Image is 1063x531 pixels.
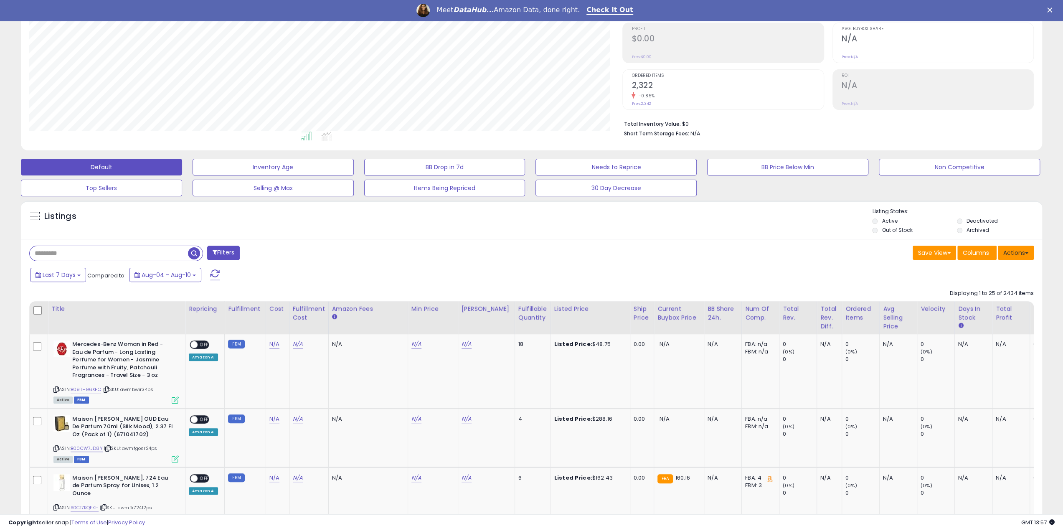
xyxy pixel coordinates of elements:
div: N/A [708,474,735,482]
a: N/A [269,340,279,348]
b: Total Inventory Value: [624,120,680,127]
button: Actions [998,246,1034,260]
span: N/A [690,130,700,137]
img: 31n2z-WTVgL._SL40_.jpg [53,474,70,491]
h2: 2,322 [632,81,823,92]
button: Inventory Age [193,159,354,175]
div: N/A [820,340,835,348]
label: Out of Stock [882,226,912,234]
div: 18 [518,340,544,348]
span: Last 7 Days [43,271,76,279]
button: Selling @ Max [193,180,354,196]
div: Title [51,305,182,313]
a: N/A [462,340,472,348]
small: (0%) [845,482,857,489]
div: $48.75 [554,340,624,348]
span: | SKU: awmfgosr24ps [104,445,157,452]
a: N/A [293,415,303,423]
div: N/A [820,474,835,482]
div: Cost [269,305,286,313]
div: Fulfillable Quantity [518,305,547,322]
div: N/A [958,415,986,423]
small: FBM [228,473,244,482]
a: B00CW7JD8Y [71,445,103,452]
div: Total Rev. [783,305,813,322]
small: (0%) [921,482,932,489]
div: Meet Amazon Data, done right. [436,6,580,14]
div: N/A [332,474,401,482]
button: Filters [207,246,240,260]
div: Listed Price [554,305,627,313]
small: (0%) [921,348,932,355]
div: 0 [845,415,879,423]
span: Columns [963,249,989,257]
div: 0.00 [1033,415,1047,423]
div: 0 [783,415,817,423]
a: N/A [462,415,472,423]
b: Listed Price: [554,474,592,482]
div: 6 [518,474,544,482]
div: FBM: n/a [745,423,773,430]
div: 0 [845,340,879,348]
button: Items Being Repriced [364,180,525,196]
a: N/A [411,340,421,348]
small: (0%) [845,348,857,355]
span: N/A [660,340,670,348]
small: Prev: 2,342 [632,101,651,106]
a: B0C17KQFKH [71,504,99,511]
div: seller snap | | [8,519,145,527]
a: N/A [411,415,421,423]
h2: $0.00 [632,34,823,45]
span: OFF [198,475,211,482]
div: Total Profit Diff. [1033,305,1050,331]
div: 0 [921,474,954,482]
label: Deactivated [967,217,998,224]
small: FBM [228,414,244,423]
div: N/A [996,474,1023,482]
div: Min Price [411,305,454,313]
button: BB Price Below Min [707,159,868,175]
div: 0 [921,430,954,438]
div: 0 [783,474,817,482]
div: N/A [958,340,986,348]
div: 0 [921,489,954,497]
div: N/A [996,340,1023,348]
div: 0 [921,415,954,423]
p: Listing States: [872,208,1042,216]
h2: N/A [842,81,1033,92]
small: -0.85% [635,93,655,99]
a: N/A [293,340,303,348]
div: 0 [845,356,879,363]
div: Velocity [921,305,951,313]
div: Amazon AI [189,487,218,495]
a: N/A [293,474,303,482]
div: N/A [883,340,911,348]
div: FBM: n/a [745,348,773,356]
a: N/A [269,415,279,423]
b: Mercedes-Benz Woman in Red - Eau de Parfum - Long Lasting Perfume for Women - Jasmine Perfume wit... [72,340,174,381]
a: Privacy Policy [108,518,145,526]
img: 417zHzqjIcL._SL40_.jpg [53,415,70,432]
small: FBA [657,474,673,483]
span: | SKU: awmbwir34ps [102,386,153,393]
div: Amazon AI [189,353,218,361]
button: BB Drop in 7d [364,159,525,175]
div: N/A [332,340,401,348]
div: 4 [518,415,544,423]
div: FBM: 3 [745,482,773,489]
div: N/A [820,415,835,423]
div: FBA: 4 [745,474,773,482]
div: 0.00 [1033,474,1047,482]
button: Needs to Reprice [535,159,697,175]
h5: Listings [44,211,76,222]
small: (0%) [783,348,794,355]
div: 0 [845,474,879,482]
div: 0 [921,340,954,348]
button: Columns [957,246,997,260]
div: Ship Price [634,305,650,322]
div: 0.00 [634,415,647,423]
span: 160.16 [675,474,690,482]
a: N/A [269,474,279,482]
li: $0 [624,118,1027,128]
div: Repricing [189,305,221,313]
